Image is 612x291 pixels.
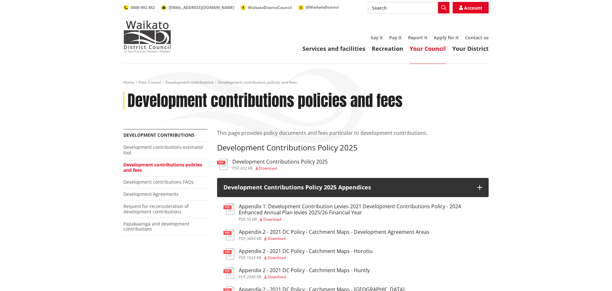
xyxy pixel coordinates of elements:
[239,237,429,241] div: ,
[217,159,228,170] img: document-pdf.svg
[169,5,234,10] span: [EMAIL_ADDRESS][DOMAIN_NAME]
[239,256,373,260] div: ,
[408,34,427,41] a: Report it
[123,179,194,185] a: Development contributions FAQs
[247,236,261,241] span: 3664 KB
[298,4,339,10] a: @WaikatoDistrict
[306,4,339,10] span: @WaikatoDistrict
[139,80,161,85] a: Your Council
[123,80,134,85] a: Home
[239,255,246,260] span: pdf
[123,162,202,173] a: Development contributions policies and fees
[368,2,449,13] input: Search input
[223,229,429,241] a: Appendix 2 - 2021 DC Policy - Catchment Maps - Development Agreement Areas pdf,3664 KB Download
[218,80,297,85] span: Development contributions policies and fees
[434,34,459,41] a: Apply for it
[239,217,246,222] span: pdf
[123,221,189,232] a: Papakaainga and development contributions
[247,274,261,280] span: 2048 KB
[452,45,489,52] a: Your District
[123,20,171,52] img: Waikato District Council - Te Kaunihera aa Takiwaa o Waikato
[453,2,489,13] a: Account
[223,267,234,279] img: document-pdf.svg
[248,5,292,10] span: WaikatoDistrictCouncil
[232,159,328,165] h3: Development Contributions Policy 2025
[371,34,383,41] a: Say it
[465,34,489,41] a: Contact us
[123,5,155,10] a: 0800 492 452
[131,5,155,10] span: 0800 492 452
[239,236,246,241] span: pdf
[239,248,373,254] h3: Appendix 2 - 2021 DC Policy - Catchment Maps - Horotiu
[223,229,234,240] img: document-pdf.svg
[389,34,402,41] a: Pay it
[239,275,370,279] div: ,
[223,203,234,215] img: document-pdf.svg
[240,165,253,171] span: 422 KB
[223,184,471,191] h3: Development Contributions Policy 2025 Appendices
[247,255,261,260] span: 1624 KB
[259,165,277,171] span: Download
[239,229,429,235] h3: Appendix 2 - 2021 DC Policy - Catchment Maps - Development Agreement Areas
[123,80,489,85] nav: breadcrumb
[241,5,292,10] a: WaikatoDistrictCouncil
[410,45,446,52] a: Your Council
[239,274,246,280] span: pdf
[247,217,257,222] span: 55 KB
[217,129,489,137] p: This page provides policy documents and fees particular to development contributions.
[372,45,403,52] a: Recreation
[223,203,482,221] a: Appendix 1: Development Contribution Levies 2021 Development Contributions Policy - 2024 Enhanced...
[127,92,403,110] h1: Development contributions policies and fees
[263,217,281,222] span: Download
[232,165,239,171] span: pdf
[223,267,370,279] a: Appendix 2 - 2021 DC Policy - Catchment Maps - Huntly pdf,2048 KB Download
[302,45,365,52] a: Services and facilities
[223,248,373,260] a: Appendix 2 - 2021 DC Policy - Catchment Maps - Horotiu pdf,1624 KB Download
[217,159,328,170] a: Development Contributions Policy 2025 pdf,422 KB Download
[239,267,370,273] h3: Appendix 2 - 2021 DC Policy - Catchment Maps - Huntly
[268,255,286,260] span: Download
[268,236,286,241] span: Download
[239,218,482,221] div: ,
[217,178,489,197] button: Development Contributions Policy 2025 Appendices
[232,166,328,170] div: ,
[123,203,189,215] a: Request for reconsideration of development contributions
[123,191,179,197] a: Development Agreements
[165,80,214,85] a: Development contributions
[268,274,286,280] span: Download
[123,144,203,156] a: Development contributions estimator tool
[217,143,489,152] h3: Development Contributions Policy 2025
[123,132,194,138] a: Development contributions
[223,248,234,259] img: document-pdf.svg
[161,5,234,10] a: [EMAIL_ADDRESS][DOMAIN_NAME]
[239,203,482,216] h3: Appendix 1: Development Contribution Levies 2021 Development Contributions Policy - 2024 Enhanced...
